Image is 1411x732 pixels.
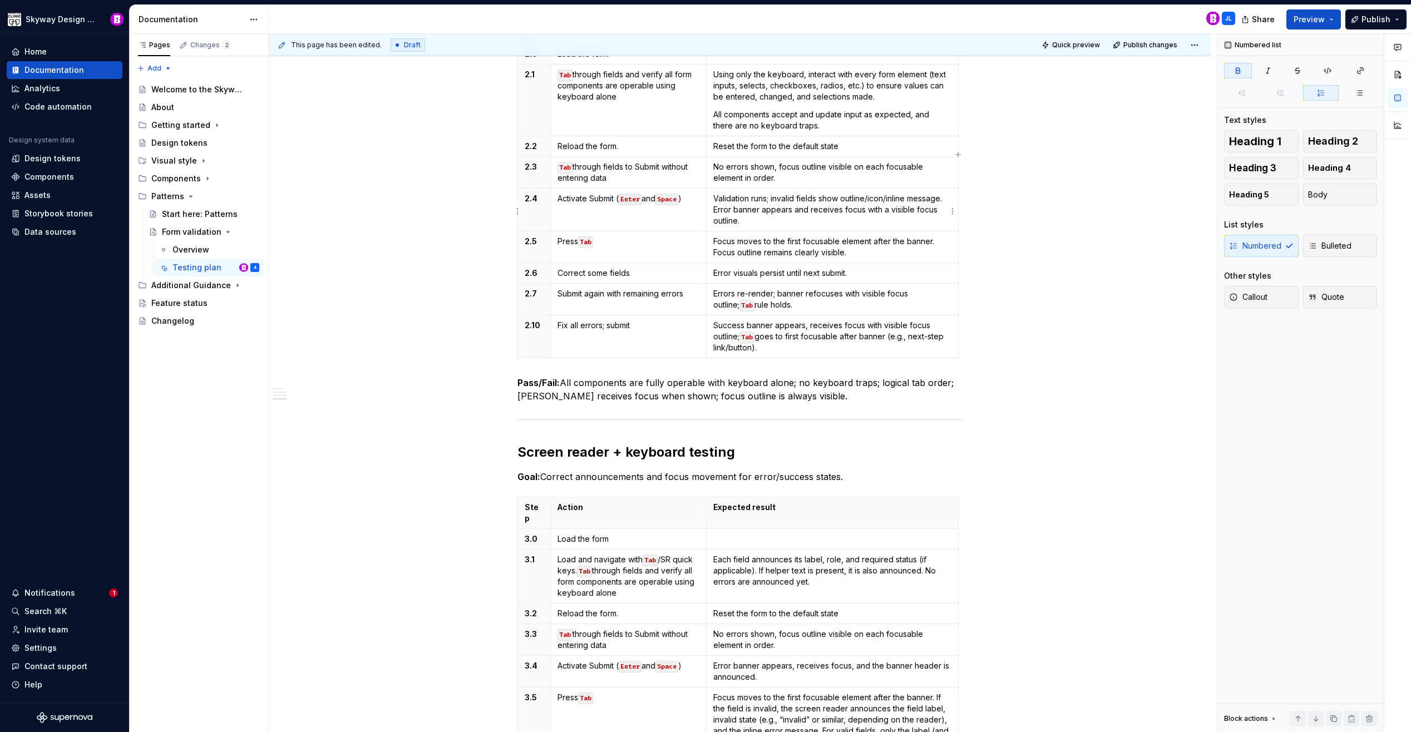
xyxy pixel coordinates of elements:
[404,41,421,50] span: Draft
[134,81,264,98] a: Welcome to the Skyway Design System!
[643,555,658,566] code: Tab
[713,502,951,513] p: Expected result
[1229,189,1269,200] span: Heading 5
[525,161,544,172] p: 2.3
[1206,12,1220,25] img: Bobby Davis
[558,629,573,641] code: Tab
[558,69,699,102] p: through fields and verify all form components are operable using keyboard alone
[525,692,544,703] p: 3.5
[24,153,81,164] div: Design tokens
[1224,157,1299,179] button: Heading 3
[558,268,699,279] p: Correct some fields
[7,676,122,694] button: Help
[1229,162,1276,174] span: Heading 3
[713,141,951,152] p: Reset the form to the default state
[162,226,221,238] div: Form validation
[24,190,51,201] div: Assets
[7,621,122,639] a: Invite team
[713,236,951,258] p: Focus moves to the first focusable element after the banner. Focus outline remains clearly visible.
[151,120,210,131] div: Getting started
[151,137,208,149] div: Design tokens
[1303,130,1378,152] button: Heading 2
[155,241,264,259] a: Overview
[558,502,699,513] p: Action
[172,262,221,273] div: Testing plan
[1224,184,1299,206] button: Heading 5
[110,13,124,26] img: Bobby Davis
[558,236,699,247] p: Press
[558,70,573,81] code: Tab
[558,288,699,299] p: Submit again with remaining errors
[7,584,122,602] button: Notifications1
[1361,14,1390,25] span: Publish
[1224,130,1299,152] button: Heading 1
[24,208,93,219] div: Storybook stories
[147,64,161,73] span: Add
[7,657,122,675] button: Contact support
[1109,37,1182,53] button: Publish changes
[1303,286,1378,308] button: Quote
[713,109,951,131] p: All components accept and update input as expected, and there are no keyboard traps.
[1229,291,1267,303] span: Callout
[577,566,592,577] code: Tab
[9,136,75,145] div: Design system data
[1224,711,1278,726] div: Block actions
[7,186,122,204] a: Assets
[713,554,951,587] p: Each field announces its label, role, and required status (if applicable). If helper text is pres...
[517,377,560,388] strong: Pass/Fail:
[8,13,21,26] img: 7d2f9795-fa08-4624-9490-5a3f7218a56a.png
[713,608,951,619] p: Reset the form to the default state
[253,262,257,273] div: JL
[190,41,231,50] div: Changes
[1236,9,1282,29] button: Share
[24,642,57,654] div: Settings
[24,46,47,57] div: Home
[134,276,264,294] div: Additional Guidance
[517,376,963,403] p: All components are fully operable with keyboard alone; no keyboard traps; logical tab order; [PER...
[109,588,118,597] span: 1
[134,81,264,330] div: Page tree
[7,205,122,222] a: Storybook stories
[1229,136,1281,147] span: Heading 1
[1286,9,1341,29] button: Preview
[739,332,754,343] code: Tab
[138,41,170,50] div: Pages
[1308,240,1351,251] span: Bulleted
[7,80,122,97] a: Analytics
[24,661,87,672] div: Contact support
[558,161,699,184] p: through fields to Submit without entering data
[1038,37,1105,53] button: Quick preview
[144,205,264,223] a: Start here: Patterns
[134,116,264,134] div: Getting started
[713,268,951,279] p: Error visuals persist until next submit.
[134,61,175,76] button: Add
[558,141,699,152] p: Reload the form.
[655,194,678,205] code: Space
[619,661,642,672] code: Enter
[525,141,544,152] p: 2.2
[139,14,244,25] div: Documentation
[134,152,264,170] div: Visual style
[7,98,122,116] a: Code automation
[222,41,231,50] span: 2
[24,606,67,617] div: Search ⌘K
[525,69,544,80] p: 2.1
[525,193,544,204] p: 2.4
[1308,162,1351,174] span: Heading 4
[24,101,92,112] div: Code automation
[558,533,699,545] p: Load the form
[1308,291,1344,303] span: Quote
[1294,14,1325,25] span: Preview
[713,660,951,682] p: Error banner appears, receives focus, and the banner header is announced.
[713,320,951,353] p: Success banner appears, receives focus with visible focus outline; goes to first focusable after ...
[1303,184,1378,206] button: Body
[24,83,60,94] div: Analytics
[151,173,201,184] div: Components
[1345,9,1407,29] button: Publish
[525,288,544,299] p: 2.7
[713,161,951,184] p: No errors shown, focus outline visible on each focusable element in order.
[134,98,264,116] a: About
[151,280,231,291] div: Additional Guidance
[134,294,264,312] a: Feature status
[1308,136,1358,147] span: Heading 2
